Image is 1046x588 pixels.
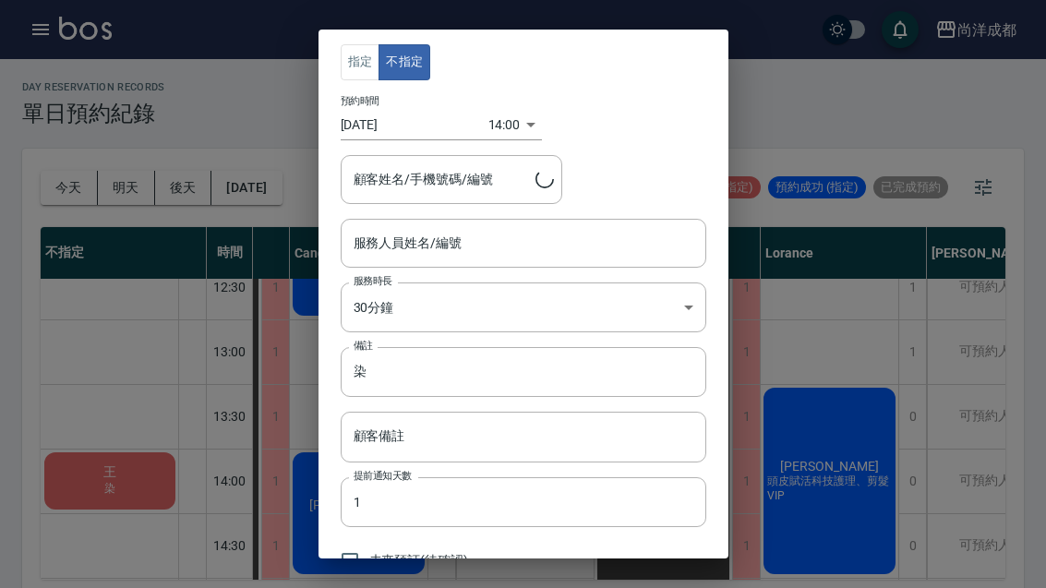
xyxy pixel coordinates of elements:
[379,44,430,80] button: 不指定
[341,110,488,140] input: Choose date, selected date is 2025-10-04
[341,282,706,332] div: 30分鐘
[354,339,373,353] label: 備註
[488,110,521,140] div: 14:00
[354,469,412,483] label: 提前通知天數
[341,44,380,80] button: 指定
[369,551,469,570] span: 未來預訂(待確認)
[354,274,392,288] label: 服務時長
[341,93,379,107] label: 預約時間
